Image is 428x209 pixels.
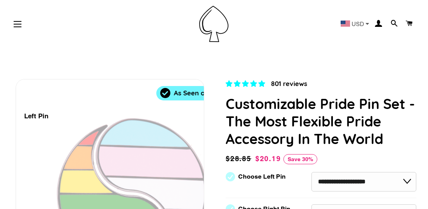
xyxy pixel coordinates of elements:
span: $20.19 [255,155,281,163]
h1: Customizable Pride Pin Set - The Most Flexible Pride Accessory In The World [226,95,416,148]
label: Choose Left Pin [238,173,286,180]
span: $28.85 [226,153,253,164]
span: 4.83 stars [226,80,267,88]
img: Pin-Ace [199,6,228,42]
span: 801 reviews [271,79,307,88]
span: Save 30% [283,154,317,164]
span: USD [352,21,364,27]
